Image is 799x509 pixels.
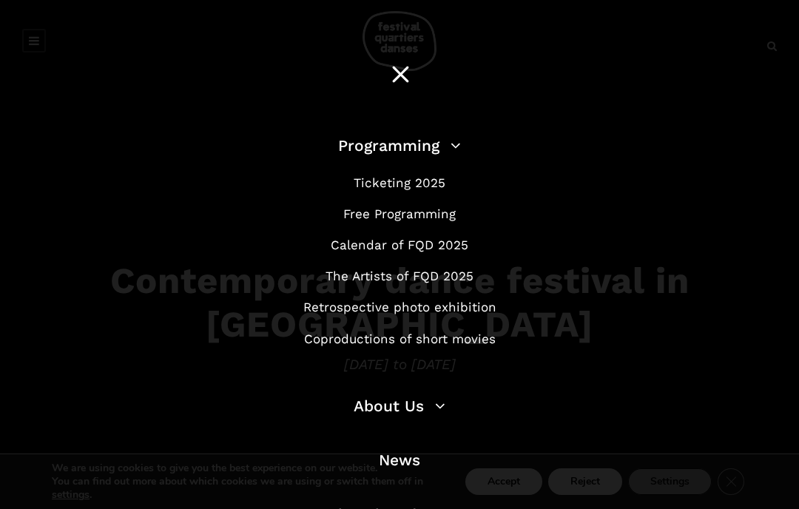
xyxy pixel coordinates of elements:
a: Free Programming [343,206,456,221]
a: Coproductions of short movies [304,331,496,346]
a: Retrospective photo exhibition [303,300,496,314]
a: Ticketing 2025 [354,175,445,190]
a: Calendar of FQD 2025 [331,237,468,252]
a: The Artists of FQD 2025 [326,269,473,283]
a: News [379,451,420,469]
a: Programming [338,136,461,155]
a: About Us [354,397,445,415]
